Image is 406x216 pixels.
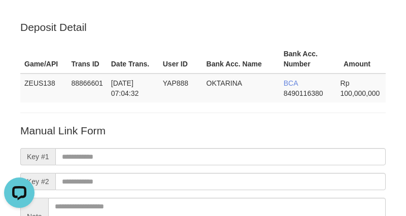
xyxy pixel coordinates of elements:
span: Key #1 [20,148,55,165]
span: Rp 100,000,000 [341,79,380,97]
span: [DATE] 07:04:32 [111,79,139,97]
span: BCA [284,79,298,87]
th: Game/API [20,45,67,74]
p: Manual Link Form [20,123,386,138]
th: Trans ID [67,45,107,74]
th: Bank Acc. Name [202,45,280,74]
p: Deposit Detail [20,20,386,34]
th: Bank Acc. Number [280,45,336,74]
span: Copy 8490116380 to clipboard [284,89,323,97]
th: Date Trans. [107,45,159,74]
th: User ID [159,45,202,74]
span: YAP888 [163,79,188,87]
button: Open LiveChat chat widget [4,4,35,34]
td: 88866601 [67,74,107,102]
span: OKTARINA [207,79,243,87]
th: Amount [336,45,386,74]
td: ZEUS138 [20,74,67,102]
